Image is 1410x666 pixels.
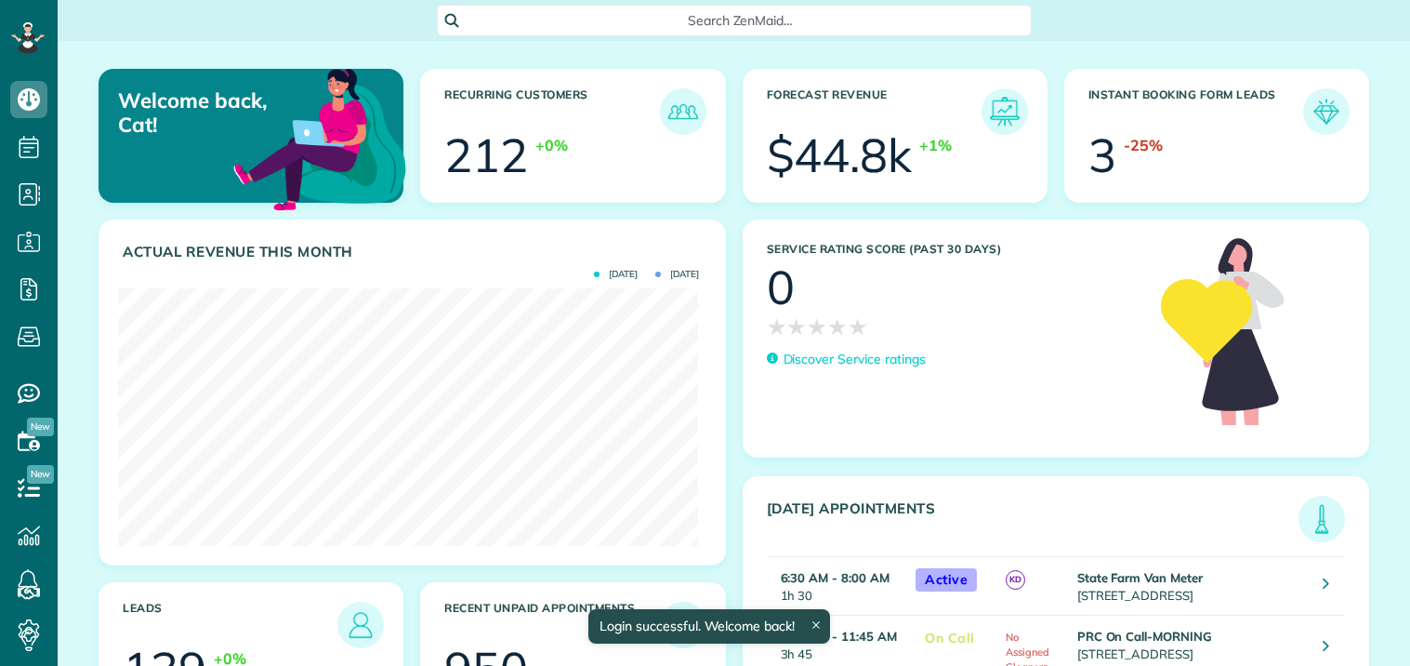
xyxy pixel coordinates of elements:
[781,629,897,644] strong: 8:00 AM - 11:45 AM
[786,311,807,343] span: ★
[916,568,977,592] span: Active
[781,570,889,585] strong: 6:30 AM - 8:00 AM
[1124,135,1163,156] div: -25%
[665,606,702,644] img: icon_unpaid_appointments-47b8ce3997adf2238b356f14209ab4cced10bd1f174958f3ca8f1d0dd7fffeee.png
[1303,500,1340,538] img: icon_todays_appointments-901f7ab196bb0bea1936b74009e4eb5ffbc2d2711fa7634e0d609ed5ef32b18b.png
[1308,93,1345,130] img: icon_form_leads-04211a6a04a5b2264e4ee56bc0799ec3eb69b7e499cbb523a139df1d13a81ae0.png
[588,609,830,644] div: Login successful. Welcome back!
[230,47,410,228] img: dashboard_welcome-42a62b7d889689a78055ac9021e634bf52bae3f8056760290aed330b23ab8690.png
[767,311,787,343] span: ★
[767,132,913,179] div: $44.8k
[1088,132,1116,179] div: 3
[1073,557,1310,615] td: [STREET_ADDRESS]
[594,270,638,279] span: [DATE]
[535,135,568,156] div: +0%
[444,88,659,135] h3: Recurring Customers
[342,606,379,644] img: icon_leads-1bed01f49abd5b7fead27621c3d59655bb73ed531f8eeb49469d10e621d6b896.png
[655,270,699,279] span: [DATE]
[767,557,907,615] td: 1h 30
[118,88,304,138] p: Welcome back, Cat!
[916,627,984,650] span: On Call
[919,135,952,156] div: +1%
[784,350,926,369] p: Discover Service ratings
[767,500,1299,542] h3: [DATE] Appointments
[123,602,337,648] h3: Leads
[767,88,982,135] h3: Forecast Revenue
[1077,629,1212,644] strong: PRC On Call-MORNING
[807,311,827,343] span: ★
[848,311,868,343] span: ★
[767,243,1143,256] h3: Service Rating score (past 30 days)
[767,264,795,311] div: 0
[767,350,926,369] a: Discover Service ratings
[123,244,706,260] h3: Actual Revenue this month
[27,418,54,436] span: New
[1088,88,1303,135] h3: Instant Booking Form Leads
[986,93,1023,130] img: icon_forecast_revenue-8c13a41c7ed35a8dcfafea3cbb826a0462acb37728057bba2d056411b612bbbe.png
[444,132,528,179] div: 212
[665,93,702,130] img: icon_recurring_customers-cf858462ba22bcd05b5a5880d41d6543d210077de5bb9ebc9590e49fd87d84ed.png
[27,465,54,484] span: New
[1006,570,1025,590] span: KD
[444,602,659,648] h3: Recent unpaid appointments
[1077,570,1203,585] strong: State Farm Van Meter
[827,311,848,343] span: ★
